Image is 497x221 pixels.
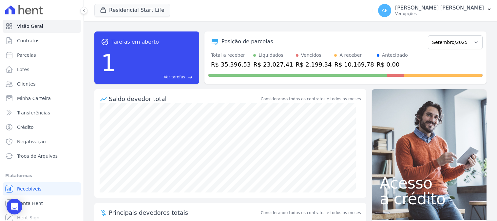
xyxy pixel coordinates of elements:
[3,150,81,163] a: Troca de Arquivos
[101,46,116,80] div: 1
[339,52,362,59] div: A receber
[3,34,81,47] a: Contratos
[261,96,361,102] div: Considerando todos os contratos e todos os meses
[188,75,193,80] span: east
[109,94,259,103] div: Saldo devedor total
[211,52,251,59] div: Total a receber
[258,52,283,59] div: Liquidados
[17,110,50,116] span: Transferências
[17,81,35,87] span: Clientes
[17,37,39,44] span: Contratos
[5,172,78,180] div: Plataformas
[395,5,484,11] p: [PERSON_NAME] [PERSON_NAME]
[101,38,109,46] span: task_alt
[221,38,273,46] div: Posição de parcelas
[373,1,497,20] button: AE [PERSON_NAME] [PERSON_NAME] Ver opções
[164,74,185,80] span: Ver tarefas
[3,92,81,105] a: Minha Carteira
[3,20,81,33] a: Visão Geral
[17,186,42,192] span: Recebíveis
[7,199,22,214] div: Open Intercom Messenger
[3,77,81,90] a: Clientes
[17,153,58,159] span: Troca de Arquivos
[3,121,81,134] a: Crédito
[253,60,293,69] div: R$ 23.027,41
[17,23,43,30] span: Visão Geral
[211,60,251,69] div: R$ 35.396,53
[17,138,46,145] span: Negativação
[17,52,36,58] span: Parcelas
[111,38,159,46] span: Tarefas em aberto
[380,191,479,207] span: a crédito
[380,175,479,191] span: Acesso
[261,210,361,216] span: Considerando todos os contratos e todos os meses
[382,8,388,13] span: AE
[395,11,484,16] p: Ver opções
[3,197,81,210] a: Conta Hent
[3,49,81,62] a: Parcelas
[17,200,43,207] span: Conta Hent
[3,63,81,76] a: Lotes
[296,60,332,69] div: R$ 2.199,34
[301,52,321,59] div: Vencidos
[17,66,29,73] span: Lotes
[3,135,81,148] a: Negativação
[3,106,81,119] a: Transferências
[377,60,408,69] div: R$ 0,00
[119,74,193,80] a: Ver tarefas east
[94,4,170,16] button: Residencial Start Life
[382,52,408,59] div: Antecipado
[334,60,374,69] div: R$ 10.169,78
[17,124,34,131] span: Crédito
[109,208,259,217] span: Principais devedores totais
[3,182,81,195] a: Recebíveis
[17,95,51,102] span: Minha Carteira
